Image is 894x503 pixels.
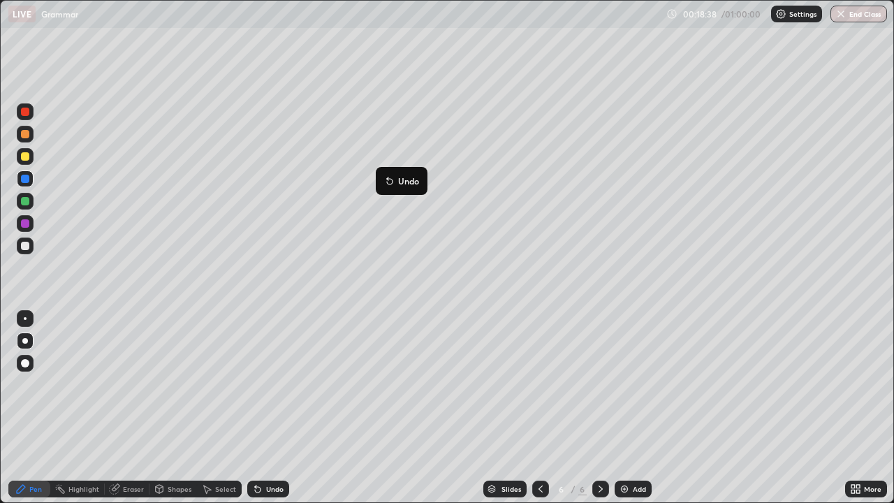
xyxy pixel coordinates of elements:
[381,173,422,189] button: Undo
[68,486,99,493] div: Highlight
[13,8,31,20] p: LIVE
[789,10,816,17] p: Settings
[123,486,144,493] div: Eraser
[501,486,521,493] div: Slides
[864,486,881,493] div: More
[266,486,284,493] div: Undo
[830,6,887,22] button: End Class
[29,486,42,493] div: Pen
[775,8,786,20] img: class-settings-icons
[398,175,419,187] p: Undo
[215,486,236,493] div: Select
[168,486,191,493] div: Shapes
[619,483,630,495] img: add-slide-button
[555,485,569,493] div: 6
[578,483,587,495] div: 6
[41,8,78,20] p: Grammar
[571,485,576,493] div: /
[633,486,646,493] div: Add
[835,8,847,20] img: end-class-cross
